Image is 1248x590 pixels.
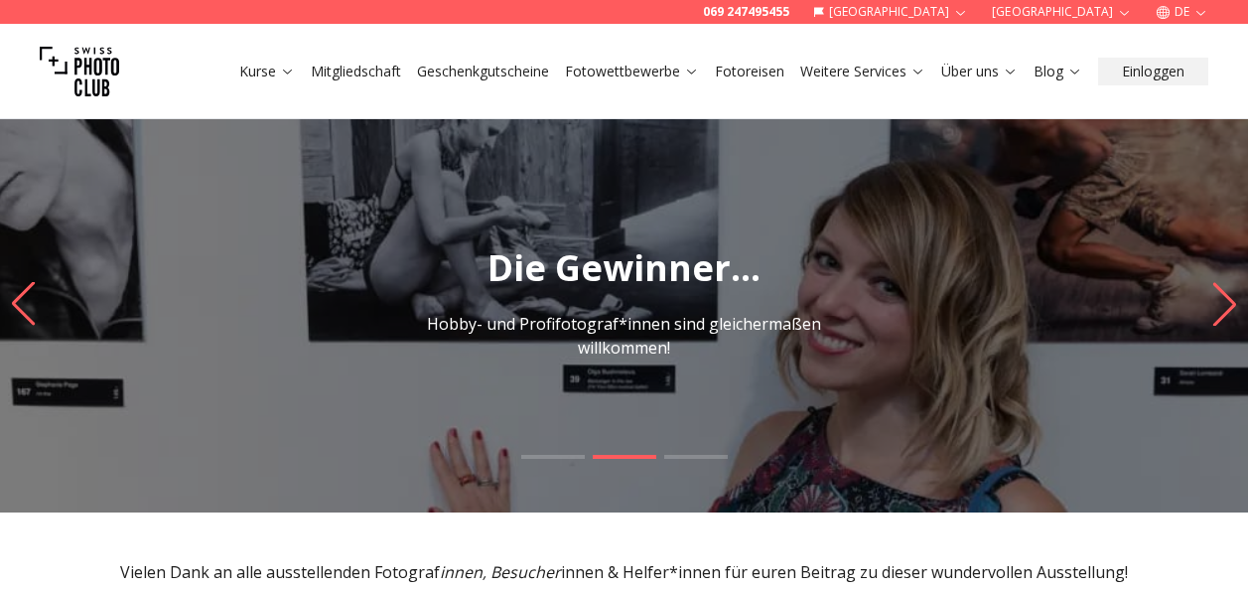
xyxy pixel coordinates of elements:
[440,561,561,583] em: innen, Besucher
[402,312,847,360] p: Hobby- und Profifotograf*innen sind gleichermaßen willkommen!
[1026,58,1090,85] button: Blog
[1098,58,1208,85] button: Einloggen
[792,58,933,85] button: Weitere Services
[703,4,789,20] a: 069 247495455
[417,62,549,81] a: Geschenkgutscheine
[715,62,784,81] a: Fotoreisen
[1034,62,1082,81] a: Blog
[311,62,401,81] a: Mitgliedschaft
[800,62,925,81] a: Weitere Services
[933,58,1026,85] button: Über uns
[40,32,119,111] img: Swiss photo club
[557,58,707,85] button: Fotowettbewerbe
[303,58,409,85] button: Mitgliedschaft
[231,58,303,85] button: Kurse
[707,58,792,85] button: Fotoreisen
[409,58,557,85] button: Geschenkgutscheine
[941,62,1018,81] a: Über uns
[16,560,1232,584] p: Vielen Dank an alle ausstellenden Fotograf innen & Helfer*innen für euren Beitrag zu dieser wunde...
[565,62,699,81] a: Fotowettbewerbe
[239,62,295,81] a: Kurse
